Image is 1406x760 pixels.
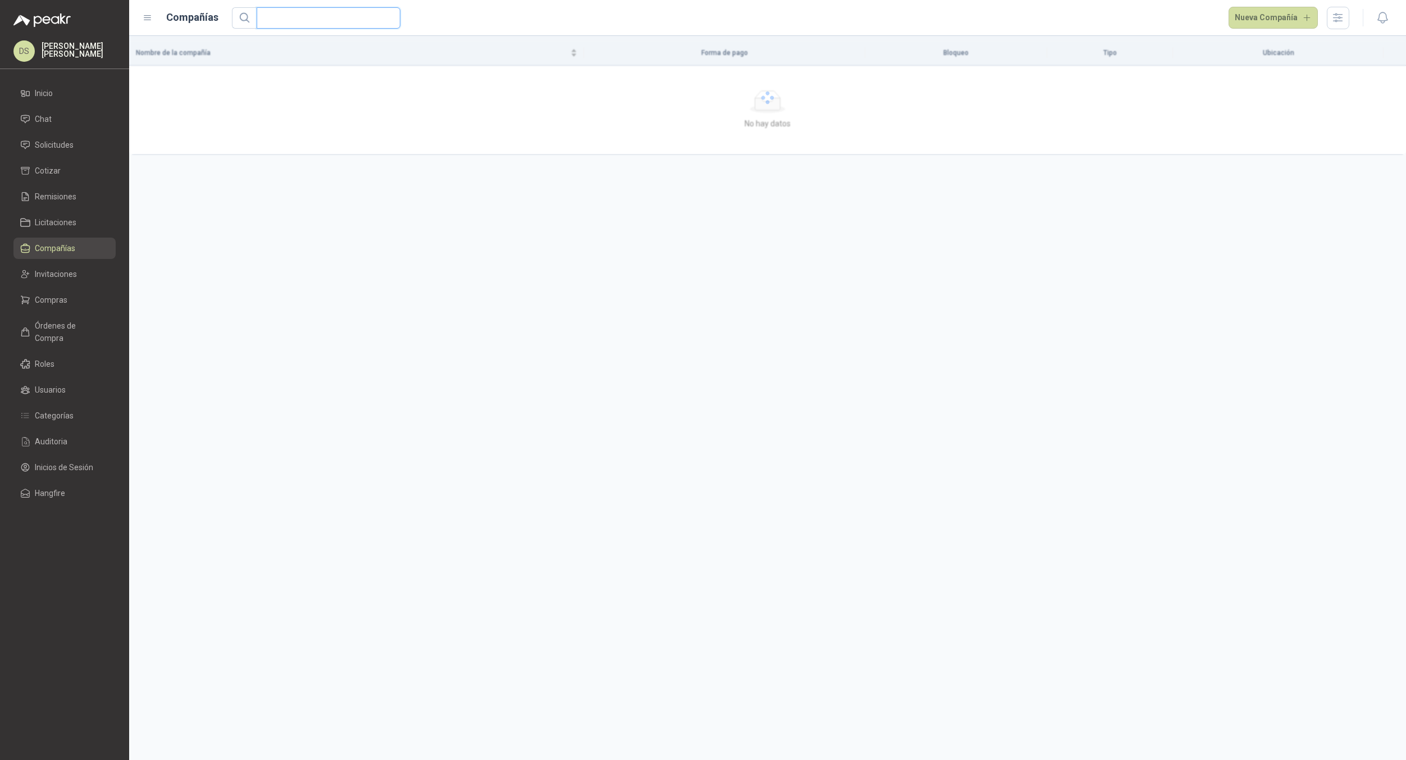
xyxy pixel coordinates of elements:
span: Remisiones [35,190,76,203]
a: Solicitudes [13,134,116,156]
span: Inicios de Sesión [35,461,93,474]
button: Nueva Compañía [1229,7,1318,29]
span: Órdenes de Compra [35,320,105,344]
a: Compras [13,289,116,311]
span: Compañías [35,242,75,254]
a: Chat [13,108,116,130]
a: Hangfire [13,483,116,504]
p: [PERSON_NAME] [PERSON_NAME] [42,42,116,58]
span: Compras [35,294,67,306]
a: Roles [13,353,116,375]
a: Inicios de Sesión [13,457,116,478]
span: Auditoria [35,435,67,448]
span: Cotizar [35,165,61,177]
a: Licitaciones [13,212,116,233]
span: Categorías [35,409,74,422]
a: Categorías [13,405,116,426]
span: Invitaciones [35,268,77,280]
a: Invitaciones [13,263,116,285]
a: Inicio [13,83,116,104]
div: DS [13,40,35,62]
span: Roles [35,358,54,370]
span: Licitaciones [35,216,76,229]
h1: Compañías [166,10,218,25]
a: Órdenes de Compra [13,315,116,349]
a: Auditoria [13,431,116,452]
img: Logo peakr [13,13,71,27]
span: Hangfire [35,487,65,499]
span: Solicitudes [35,139,74,151]
span: Chat [35,113,52,125]
a: Remisiones [13,186,116,207]
a: Compañías [13,238,116,259]
span: Inicio [35,87,53,99]
a: Usuarios [13,379,116,401]
span: Usuarios [35,384,66,396]
a: Cotizar [13,160,116,181]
